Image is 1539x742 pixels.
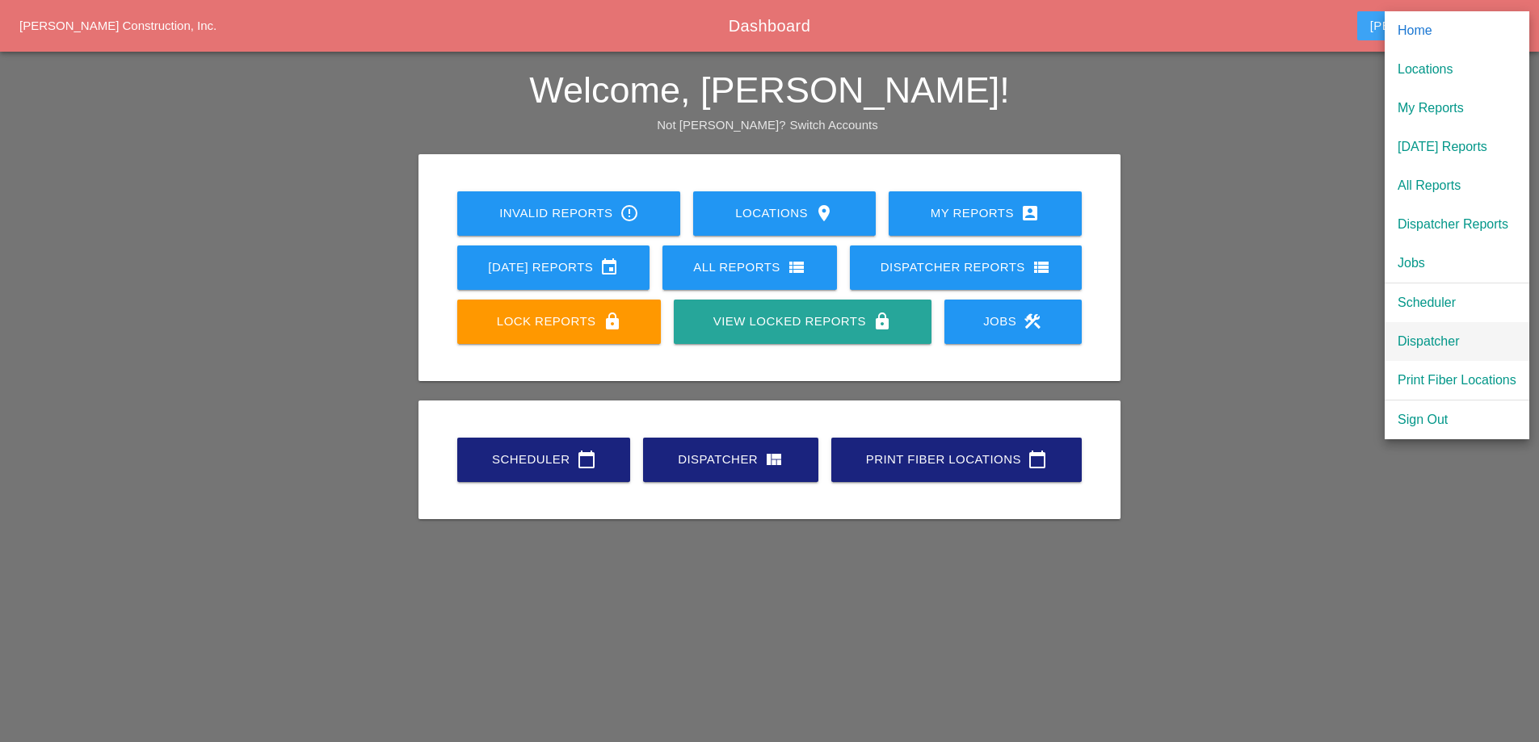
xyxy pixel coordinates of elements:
[764,450,784,469] i: view_quilt
[1385,322,1529,361] a: Dispatcher
[457,245,650,290] a: [DATE] Reports
[620,203,639,223] i: error_outline
[1385,11,1529,50] a: Home
[457,191,680,236] a: Invalid Reports
[1385,361,1529,400] a: Print Fiber Locations
[857,450,1056,469] div: Print Fiber Locations
[850,245,1082,290] a: Dispatcher Reports
[483,312,635,331] div: Lock Reports
[1398,293,1516,312] div: Scheduler
[700,312,905,331] div: View Locked Reports
[1370,16,1500,36] div: [PERSON_NAME]
[693,191,875,236] a: Locations
[1385,166,1529,205] a: All Reports
[1398,176,1516,195] div: All Reports
[944,300,1082,344] a: Jobs
[1385,205,1529,244] a: Dispatcher Reports
[1023,312,1042,331] i: construction
[1398,21,1516,40] div: Home
[873,312,892,331] i: lock
[1385,89,1529,128] a: My Reports
[483,258,624,277] div: [DATE] Reports
[814,203,834,223] i: location_on
[662,245,837,290] a: All Reports
[643,438,818,482] a: Dispatcher
[577,450,596,469] i: calendar_today
[1398,254,1516,273] div: Jobs
[1398,137,1516,157] div: [DATE] Reports
[1385,128,1529,166] a: [DATE] Reports
[1028,450,1047,469] i: calendar_today
[19,19,217,32] a: [PERSON_NAME] Construction, Inc.
[1385,50,1529,89] a: Locations
[483,203,654,223] div: Invalid Reports
[1398,332,1516,351] div: Dispatcher
[876,258,1056,277] div: Dispatcher Reports
[483,450,604,469] div: Scheduler
[729,17,810,35] span: Dashboard
[889,191,1082,236] a: My Reports
[915,203,1056,223] div: My Reports
[1385,283,1529,322] a: Scheduler
[831,438,1082,482] a: Print Fiber Locations
[790,118,878,132] a: Switch Accounts
[1385,244,1529,283] a: Jobs
[1398,60,1516,79] div: Locations
[457,300,661,344] a: Lock Reports
[688,258,811,277] div: All Reports
[1398,99,1516,118] div: My Reports
[457,438,630,482] a: Scheduler
[1398,215,1516,234] div: Dispatcher Reports
[1032,258,1051,277] i: view_list
[599,258,619,277] i: event
[1357,11,1513,40] button: [PERSON_NAME]
[970,312,1056,331] div: Jobs
[1398,371,1516,390] div: Print Fiber Locations
[603,312,622,331] i: lock
[787,258,806,277] i: view_list
[1020,203,1040,223] i: account_box
[674,300,931,344] a: View Locked Reports
[1398,410,1516,430] div: Sign Out
[669,450,793,469] div: Dispatcher
[719,203,849,223] div: Locations
[657,118,785,132] span: Not [PERSON_NAME]?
